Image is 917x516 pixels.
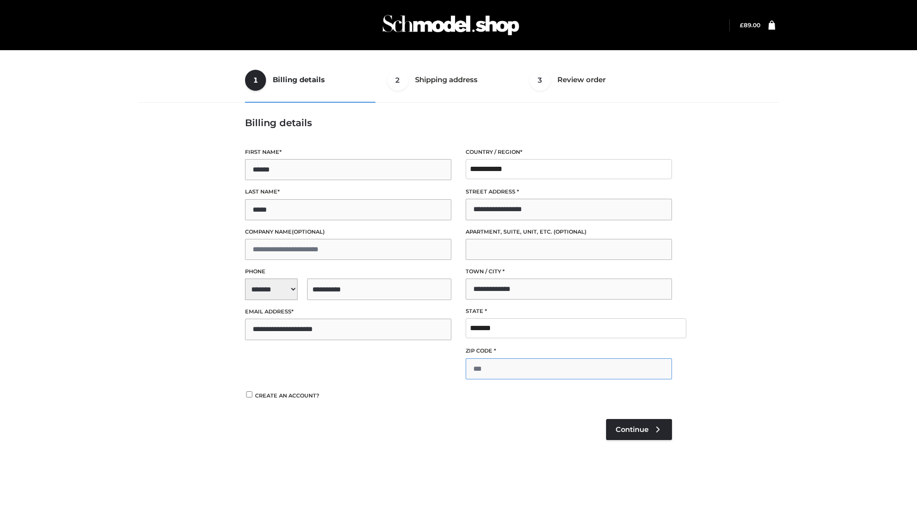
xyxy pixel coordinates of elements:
span: (optional) [554,228,586,235]
label: Last name [245,187,451,196]
a: £89.00 [740,21,760,29]
span: Continue [616,425,649,434]
label: Phone [245,267,451,276]
label: Apartment, suite, unit, etc. [466,227,672,236]
bdi: 89.00 [740,21,760,29]
label: Country / Region [466,148,672,157]
a: Continue [606,419,672,440]
label: State [466,307,672,316]
label: Town / City [466,267,672,276]
img: Schmodel Admin 964 [379,6,522,44]
span: £ [740,21,744,29]
span: (optional) [292,228,325,235]
label: ZIP Code [466,346,672,355]
label: First name [245,148,451,157]
label: Company name [245,227,451,236]
h3: Billing details [245,117,672,129]
span: Create an account? [255,392,320,399]
label: Email address [245,307,451,316]
label: Street address [466,187,672,196]
input: Create an account? [245,391,254,398]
